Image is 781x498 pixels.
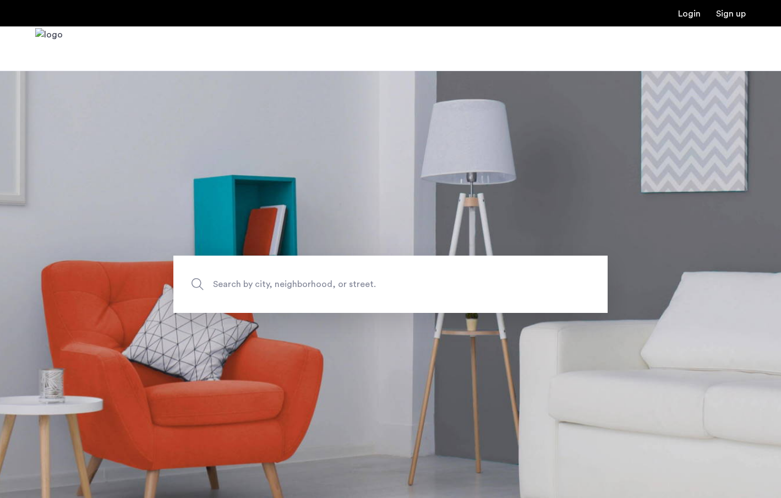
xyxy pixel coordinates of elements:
[213,277,517,292] span: Search by city, neighborhood, or street.
[35,28,63,69] a: Cazamio Logo
[716,9,746,18] a: Registration
[678,9,701,18] a: Login
[173,256,608,313] input: Apartment Search
[35,28,63,69] img: logo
